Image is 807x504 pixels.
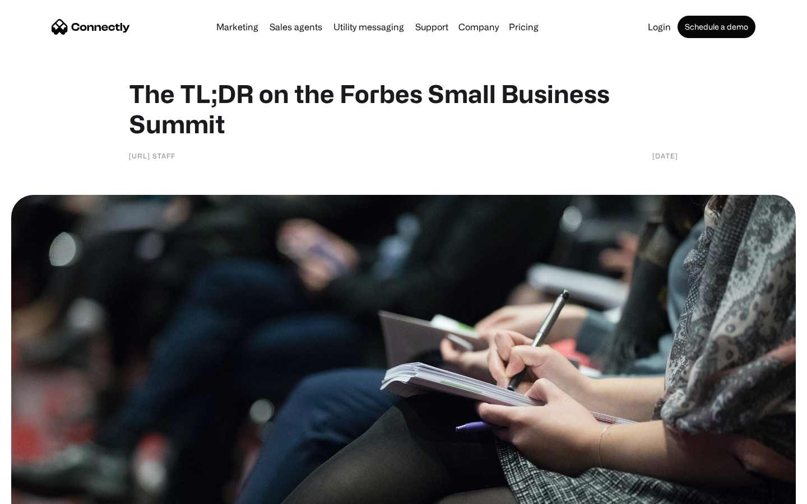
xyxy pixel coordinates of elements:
[458,19,499,35] div: Company
[678,16,755,38] a: Schedule a demo
[212,22,263,31] a: Marketing
[329,22,409,31] a: Utility messaging
[504,22,543,31] a: Pricing
[129,78,678,139] h1: The TL;DR on the Forbes Small Business Summit
[11,484,67,500] aside: Language selected: English
[652,150,678,161] div: [DATE]
[265,22,327,31] a: Sales agents
[411,22,453,31] a: Support
[129,150,175,161] div: [URL] Staff
[22,484,67,500] ul: Language list
[643,22,675,31] a: Login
